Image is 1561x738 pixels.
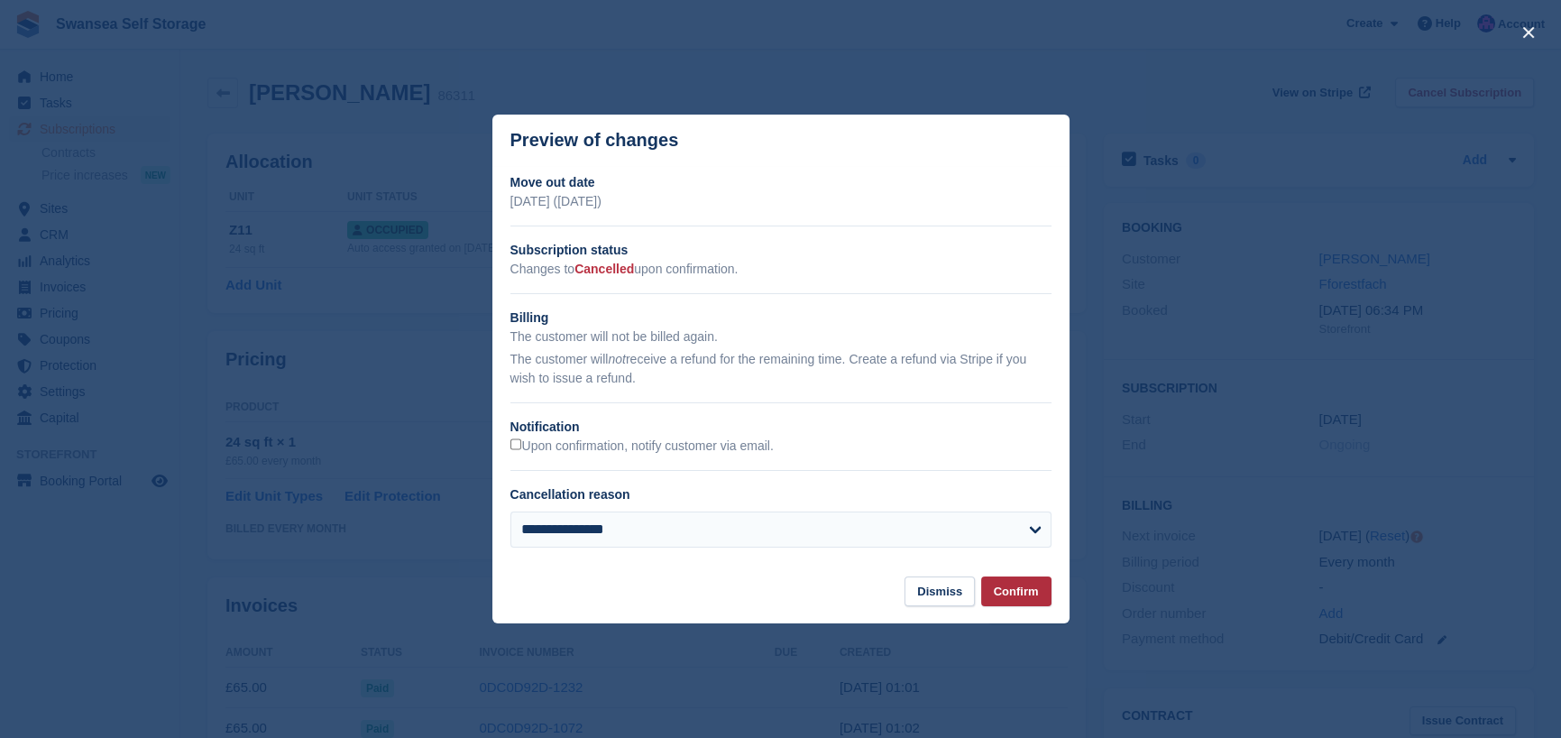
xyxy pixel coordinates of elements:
[510,487,630,502] label: Cancellation reason
[608,352,625,366] em: not
[510,192,1051,211] p: [DATE] ([DATE])
[981,577,1051,606] button: Confirm
[510,327,1051,346] p: The customer will not be billed again.
[510,438,522,450] input: Upon confirmation, notify customer via email.
[510,418,1051,437] h2: Notification
[510,241,1051,260] h2: Subscription status
[510,130,679,151] p: Preview of changes
[574,262,634,276] span: Cancelled
[510,173,1051,192] h2: Move out date
[510,309,1051,327] h2: Billing
[1514,18,1543,47] button: close
[904,577,975,606] button: Dismiss
[510,438,774,455] label: Upon confirmation, notify customer via email.
[510,260,1051,279] p: Changes to upon confirmation.
[510,350,1051,388] p: The customer will receive a refund for the remaining time. Create a refund via Stripe if you wish...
